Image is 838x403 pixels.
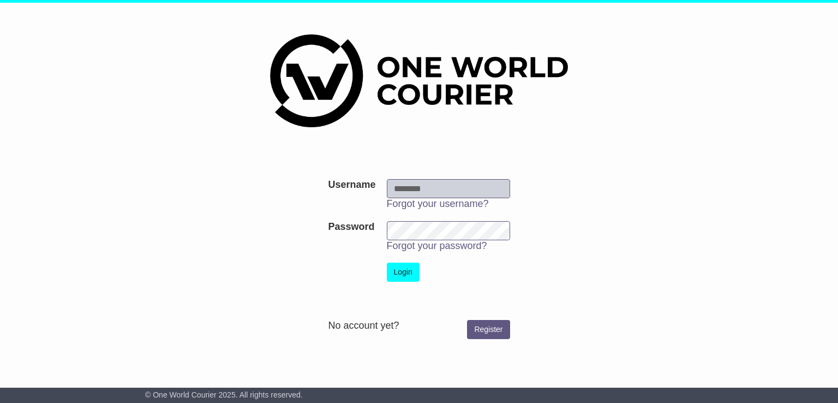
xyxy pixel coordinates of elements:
[328,320,510,332] div: No account yet?
[387,240,487,251] a: Forgot your password?
[467,320,510,339] a: Register
[328,179,375,191] label: Username
[387,198,489,209] a: Forgot your username?
[328,221,374,233] label: Password
[387,263,420,282] button: Login
[145,390,303,399] span: © One World Courier 2025. All rights reserved.
[270,34,568,127] img: One World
